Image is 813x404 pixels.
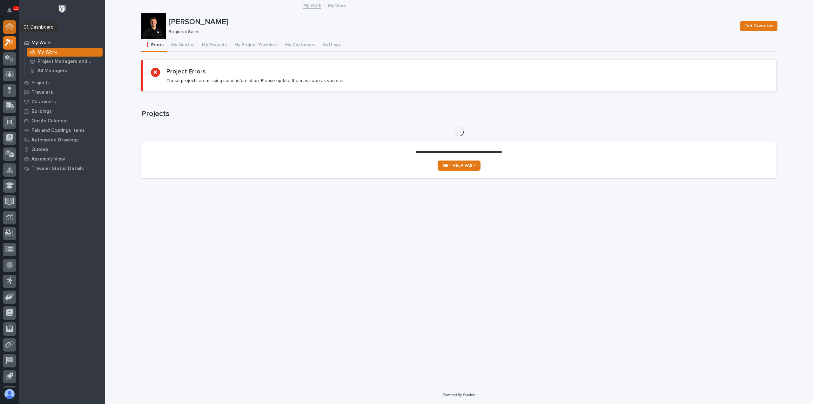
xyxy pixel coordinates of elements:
button: Notifications [3,4,16,17]
p: 11 [14,6,18,10]
a: Powered By Stacker [443,393,475,397]
a: Project Managers and Engineers [24,57,105,66]
a: Traveler Status Details [19,164,105,173]
p: Automated Drawings [31,137,79,143]
button: My Customers [281,39,319,52]
span: Edit Favorites [744,22,773,30]
p: Regional Sales [169,29,733,35]
p: Assembly View [31,156,65,162]
a: My Work [24,48,105,57]
p: [PERSON_NAME] [169,17,735,27]
a: Projects [19,78,105,87]
img: Workspace Logo [56,3,68,15]
a: GET HELP FAST [438,161,480,171]
p: Onsite Calendar [31,118,68,124]
a: Travelers [19,87,105,97]
p: Travelers [31,90,53,95]
p: Quotes [31,147,48,153]
p: These projects are missing some information. Please update them as soon as you can. [166,78,344,84]
div: Notifications11 [8,8,16,18]
a: Assembly View [19,154,105,164]
p: All Managers [37,68,67,74]
h1: Projects [141,109,776,119]
button: My Quotes [167,39,198,52]
p: My Work [31,40,51,46]
a: Automated Drawings [19,135,105,145]
a: Onsite Calendar [19,116,105,126]
a: Buildings [19,106,105,116]
a: Customers [19,97,105,106]
p: Project Managers and Engineers [37,59,100,65]
p: Projects [31,80,50,86]
a: Quotes [19,145,105,154]
p: My Work [37,50,57,55]
p: Traveler Status Details [31,166,84,172]
button: users-avatar [3,387,16,401]
a: My Work [303,1,321,9]
p: My Work [328,2,346,9]
button: My Projects [198,39,231,52]
a: My Work [19,38,105,47]
button: ❗ Errors [141,39,167,52]
h2: Project Errors [166,68,206,75]
button: Settings [319,39,345,52]
button: Edit Favorites [740,21,777,31]
span: GET HELP FAST [443,163,475,168]
a: Fab and Coatings Items [19,126,105,135]
p: Customers [31,99,56,105]
a: All Managers [24,66,105,75]
button: My Project Travelers [231,39,281,52]
div: 02. Projects [24,26,56,33]
p: Fab and Coatings Items [31,128,85,134]
p: Buildings [31,109,52,114]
